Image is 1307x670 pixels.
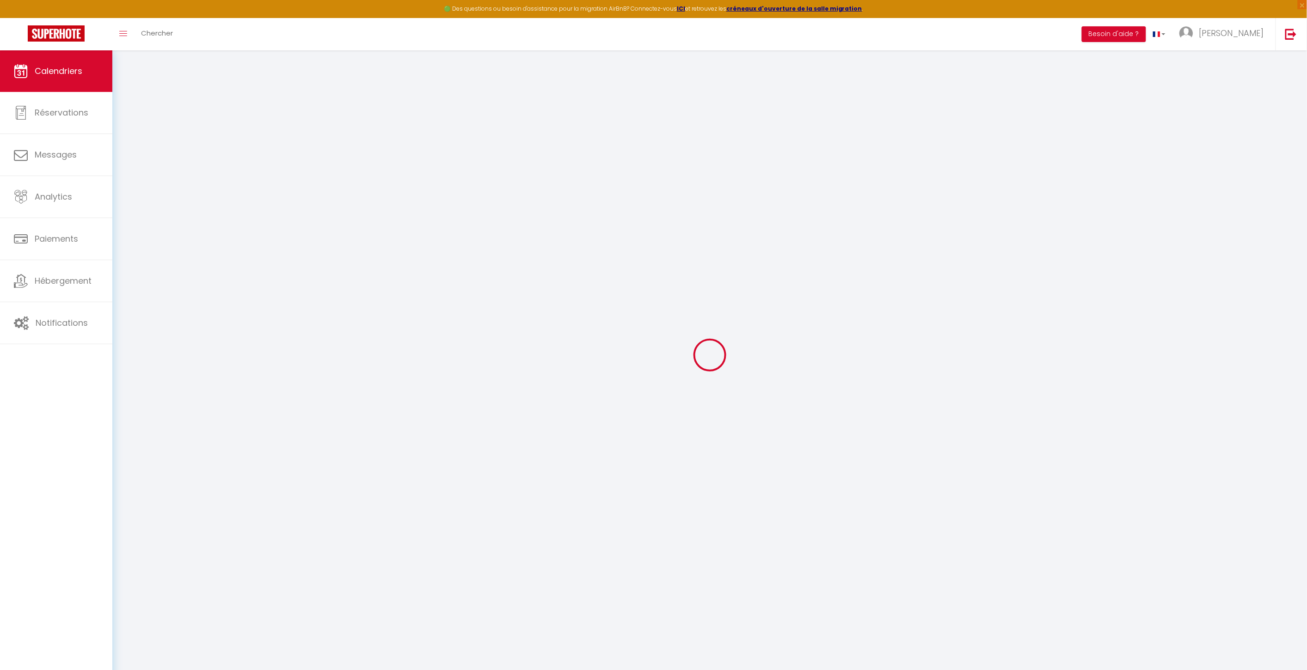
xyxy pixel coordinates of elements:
img: ... [1179,26,1193,40]
img: logout [1285,28,1297,40]
span: Paiements [35,233,78,244]
button: Ouvrir le widget de chat LiveChat [7,4,35,31]
a: ... [PERSON_NAME] [1172,18,1276,50]
span: Messages [35,149,77,160]
span: Calendriers [35,65,82,77]
span: Chercher [141,28,173,38]
span: Réservations [35,107,88,118]
span: Notifications [36,317,88,329]
a: créneaux d'ouverture de la salle migration [726,5,862,12]
a: ICI [677,5,685,12]
span: Analytics [35,191,72,202]
span: Hébergement [35,275,92,286]
img: Super Booking [28,25,85,42]
a: Chercher [134,18,180,50]
button: Besoin d'aide ? [1082,26,1146,42]
span: [PERSON_NAME] [1199,27,1264,39]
